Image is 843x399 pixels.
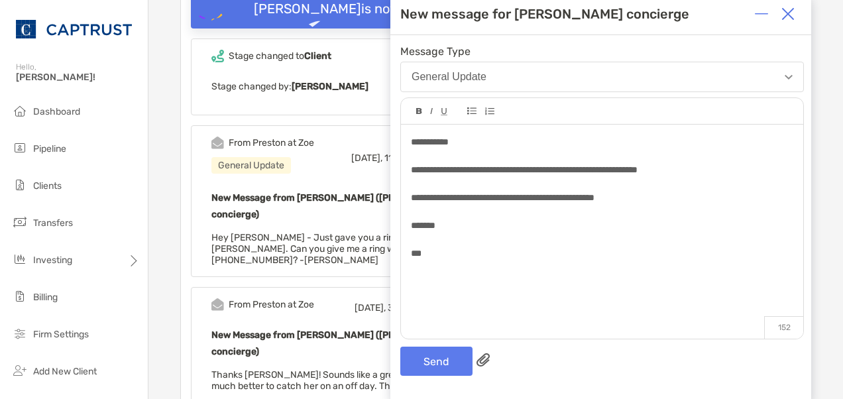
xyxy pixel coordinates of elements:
[384,152,436,164] span: 11:02 AM CD
[249,1,452,17] div: [PERSON_NAME] is now a
[12,103,28,119] img: dashboard icon
[292,81,368,92] b: [PERSON_NAME]
[33,366,97,377] span: Add New Client
[33,106,80,117] span: Dashboard
[781,7,795,21] img: Close
[12,214,28,230] img: transfers icon
[211,157,291,174] div: General Update
[33,217,73,229] span: Transfers
[211,78,489,95] p: Stage changed by:
[400,45,804,58] span: Message Type
[400,62,804,92] button: General Update
[33,180,62,192] span: Clients
[467,107,477,115] img: Editor control icon
[229,50,331,62] div: Stage changed to
[211,329,456,357] b: New Message from [PERSON_NAME] ([PERSON_NAME] concierge)
[211,369,485,392] span: Thanks [PERSON_NAME]! Sounds like a great plan, I'm sure it'll be much better to catch her on an ...
[355,302,386,313] span: [DATE],
[785,75,793,80] img: Open dropdown arrow
[351,152,382,164] span: [DATE],
[430,108,433,115] img: Editor control icon
[441,108,447,115] img: Editor control icon
[211,50,224,62] img: Event icon
[412,71,486,83] div: General Update
[12,251,28,267] img: investing icon
[16,5,132,53] img: CAPTRUST Logo
[12,288,28,304] img: billing icon
[400,6,689,22] div: New message for [PERSON_NAME] concierge
[229,299,314,310] div: From Preston at Zoe
[304,50,331,62] b: Client
[33,329,89,340] span: Firm Settings
[764,316,803,339] p: 152
[484,107,494,115] img: Editor control icon
[211,137,224,149] img: Event icon
[12,325,28,341] img: firm-settings icon
[755,7,768,21] img: Expand or collapse
[416,108,422,115] img: Editor control icon
[33,255,72,266] span: Investing
[211,298,224,311] img: Event icon
[477,353,490,367] img: paperclip attachments
[12,363,28,378] img: add_new_client icon
[33,143,66,154] span: Pipeline
[400,347,473,376] button: Send
[211,232,488,266] span: Hey [PERSON_NAME] - Just gave you a ring on [PERSON_NAME]. Can you give me a ring when you have a...
[16,72,140,83] span: [PERSON_NAME]!
[229,137,314,148] div: From Preston at Zoe
[33,292,58,303] span: Billing
[211,192,456,220] b: New Message from [PERSON_NAME] ([PERSON_NAME] concierge)
[388,302,436,313] span: 3:32 PM CD
[12,177,28,193] img: clients icon
[12,140,28,156] img: pipeline icon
